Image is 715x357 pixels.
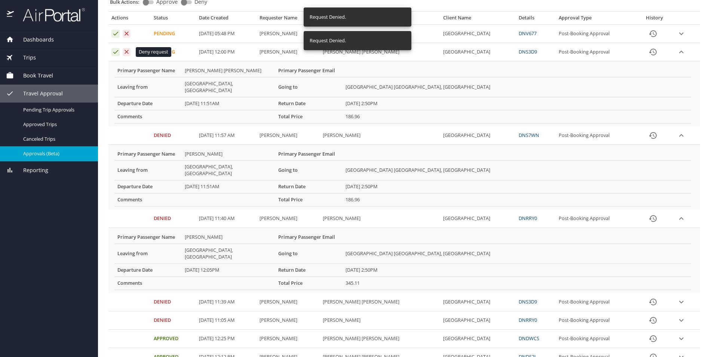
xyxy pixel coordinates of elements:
span: Trips [14,54,36,62]
button: Approve request [111,48,120,56]
th: Client Name [440,15,516,24]
td: [DATE] 2:50PM [343,97,691,110]
button: History [644,330,662,348]
a: DNS3D9 [519,298,537,305]
a: DNRRY0 [519,317,537,323]
div: Request Denied. [310,33,346,48]
span: Dashboards [14,36,54,44]
td: [PERSON_NAME] [257,43,320,61]
td: [GEOGRAPHIC_DATA] [440,25,516,43]
th: Primary Passenger Email [275,231,343,244]
td: [PERSON_NAME] [257,311,320,330]
td: Post-Booking Approval [556,311,636,330]
div: Request Denied. [310,10,346,24]
td: Post-Booking Approval [556,126,636,145]
a: DNV677 [519,30,537,37]
img: airportal-logo.png [15,7,85,22]
span: Approved Trips [23,121,89,128]
button: History [644,126,662,144]
button: History [644,311,662,329]
table: More info for approvals [114,231,691,290]
button: expand row [676,315,687,326]
th: Going to [275,77,343,97]
a: DNS7WN [519,132,539,138]
td: [DATE] 12:00 PM [196,43,257,61]
td: [PERSON_NAME] [PERSON_NAME] [320,330,440,348]
td: [PERSON_NAME] [257,210,320,228]
td: [DATE] 11:40 AM [196,210,257,228]
span: Travel Approval [14,89,63,98]
td: [PERSON_NAME] [257,25,320,43]
button: History [644,293,662,311]
th: Return Date [275,180,343,193]
th: Requester Name [257,15,320,24]
th: Total Price [275,110,343,123]
button: Deny request [123,30,131,38]
span: Canceled Trips [23,135,89,143]
th: Comments [114,193,182,207]
span: Book Travel [14,71,53,80]
td: [PERSON_NAME] [257,126,320,145]
td: [GEOGRAPHIC_DATA] [440,293,516,311]
th: History [636,15,673,24]
td: [PERSON_NAME] [257,330,320,348]
th: Leaving from [114,244,182,263]
td: 186.96 [343,193,691,207]
td: [DATE] 11:51AM [182,97,275,110]
td: [GEOGRAPHIC_DATA] [GEOGRAPHIC_DATA], [GEOGRAPHIC_DATA] [343,77,691,97]
a: DNRRY0 [519,215,537,222]
td: Post-Booking Approval [556,293,636,311]
td: [PERSON_NAME] [182,148,275,161]
td: Post-Booking Approval [556,25,636,43]
td: [GEOGRAPHIC_DATA], [GEOGRAPHIC_DATA] [182,244,275,263]
button: expand row [676,296,687,308]
td: [DATE] 11:51AM [182,180,275,193]
td: [GEOGRAPHIC_DATA], [GEOGRAPHIC_DATA] [182,161,275,180]
th: Details [516,15,556,24]
th: Departure Date [114,263,182,277]
td: Post-Booking Approval [556,210,636,228]
td: Post-Booking Approval [556,43,636,61]
button: expand row [676,213,687,224]
th: Departure Date [114,180,182,193]
th: Going to [275,161,343,180]
td: [GEOGRAPHIC_DATA], [GEOGRAPHIC_DATA] [182,77,275,97]
th: Primary Passenger Email [275,148,343,161]
td: [GEOGRAPHIC_DATA] [GEOGRAPHIC_DATA], [GEOGRAPHIC_DATA] [343,161,691,180]
td: [PERSON_NAME] [PERSON_NAME] [182,64,275,77]
th: Return Date [275,97,343,110]
td: [DATE] 11:05 AM [196,311,257,330]
td: [PERSON_NAME] [320,126,440,145]
th: Approval Type [556,15,636,24]
td: [DATE] 12:25 PM [196,330,257,348]
th: Date Created [196,15,257,24]
th: Total Price [275,277,343,290]
th: Comments [114,277,182,290]
td: [GEOGRAPHIC_DATA] [GEOGRAPHIC_DATA], [GEOGRAPHIC_DATA] [343,244,691,263]
td: [PERSON_NAME] [320,311,440,330]
td: Post-Booking Approval [556,330,636,348]
a: DNS3D9 [519,48,537,55]
th: Leaving from [114,161,182,180]
th: Status [151,15,196,24]
th: Primary Passenger Email [275,64,343,77]
th: Primary Passenger Name [114,64,182,77]
button: History [644,43,662,61]
td: [DATE] 11:57 AM [196,126,257,145]
td: [PERSON_NAME] [182,231,275,244]
th: Comments [114,110,182,123]
th: Primary Passenger Name [114,231,182,244]
td: Denied [151,210,196,228]
table: More info for approvals [114,64,691,123]
button: History [644,210,662,228]
button: expand row [676,333,687,344]
td: Pending [151,43,196,61]
td: [DATE] 12:05PM [182,263,275,277]
button: History [644,25,662,43]
button: expand row [676,28,687,39]
span: Reporting [14,166,48,174]
td: 186.96 [343,110,691,123]
th: Leaving from [114,77,182,97]
th: Going to [275,244,343,263]
th: Departure Date [114,97,182,110]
